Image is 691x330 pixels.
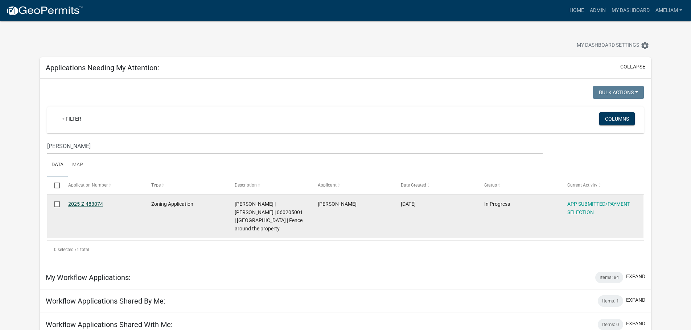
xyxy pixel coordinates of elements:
div: collapse [40,79,651,266]
button: collapse [620,63,645,71]
span: My Dashboard Settings [577,41,639,50]
h5: My Workflow Applications: [46,273,131,282]
datatable-header-cell: Status [477,176,560,194]
datatable-header-cell: Select [47,176,61,194]
input: Search for applications [47,139,542,154]
h5: Applications Needing My Attention: [46,63,159,72]
h5: Workflow Applications Shared By Me: [46,297,165,305]
h5: Workflow Applications Shared With Me: [46,320,173,329]
span: Zoning Application [151,201,193,207]
a: My Dashboard [609,4,653,17]
button: expand [626,320,645,327]
datatable-header-cell: Current Activity [560,176,643,194]
datatable-header-cell: Date Created [394,176,477,194]
span: Applicant [318,183,337,188]
button: Bulk Actions [593,86,644,99]
button: expand [626,296,645,304]
span: Description [235,183,257,188]
span: KEENAN,DORIAN | SETH BROWN | 060205001 | Houston | Fence around the property [235,201,303,231]
a: Home [567,4,587,17]
a: + Filter [56,112,87,125]
a: 2025-Z-483074 [68,201,103,207]
datatable-header-cell: Application Number [61,176,144,194]
datatable-header-cell: Type [144,176,227,194]
button: expand [626,273,645,280]
div: Items: 1 [598,295,623,307]
a: APP SUBMITTED/PAYMENT SELECTION [567,201,630,215]
button: My Dashboard Settingssettings [571,38,655,53]
datatable-header-cell: Applicant [311,176,394,194]
a: AmeliaM [653,4,685,17]
span: In Progress [484,201,510,207]
div: Items: 84 [595,272,623,283]
span: Type [151,183,161,188]
a: Map [68,154,87,177]
span: Current Activity [567,183,597,188]
datatable-header-cell: Description [227,176,310,194]
span: Application Number [68,183,108,188]
span: Status [484,183,497,188]
span: Dorian Keenan [318,201,357,207]
i: settings [641,41,649,50]
span: 09/23/2025 [401,201,416,207]
span: 0 selected / [54,247,77,252]
a: Data [47,154,68,177]
span: Date Created [401,183,426,188]
div: 1 total [47,241,644,259]
a: Admin [587,4,609,17]
button: Columns [599,112,635,125]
